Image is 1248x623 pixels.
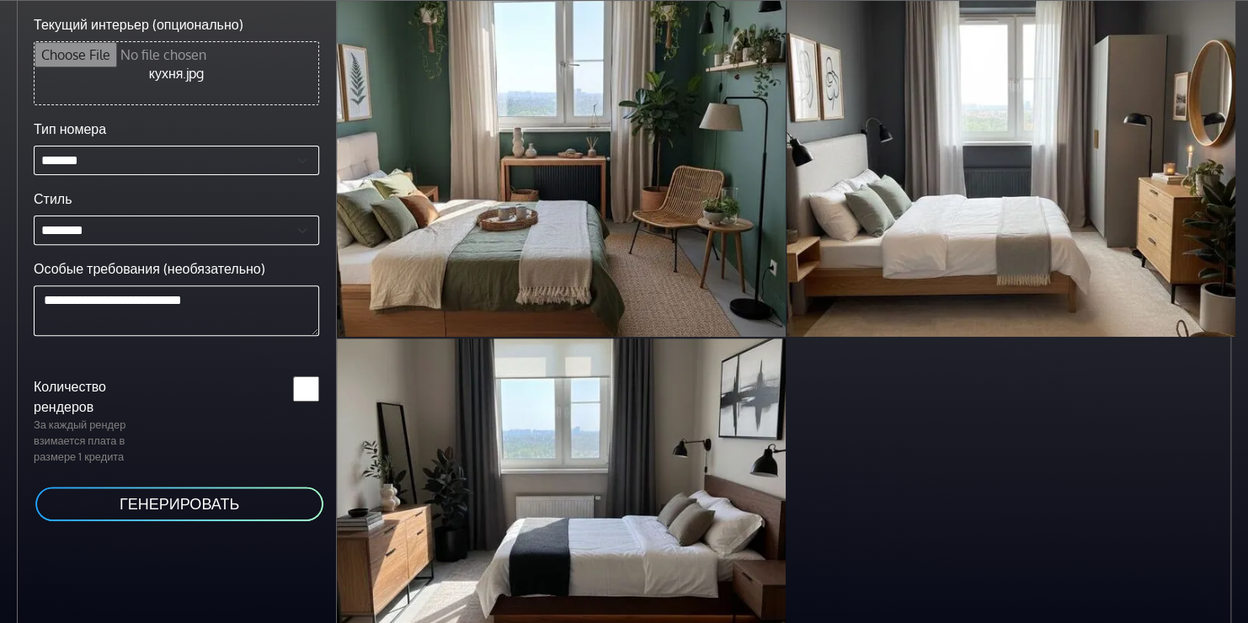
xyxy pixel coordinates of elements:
ya-tr-span: Стиль [34,190,72,207]
ya-tr-span: Количество рендеров [34,378,106,415]
ya-tr-span: За каждый рендер взимается плата в размере 1 кредита [34,418,125,463]
ya-tr-span: ГЕНЕРИРОВАТЬ [120,494,239,513]
ya-tr-span: Текущий интерьер (опционально) [34,16,243,33]
button: ГЕНЕРИРОВАТЬ [34,485,325,523]
ya-tr-span: Особые требования (необязательно) [34,260,265,277]
ya-tr-span: Тип номера [34,120,106,137]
